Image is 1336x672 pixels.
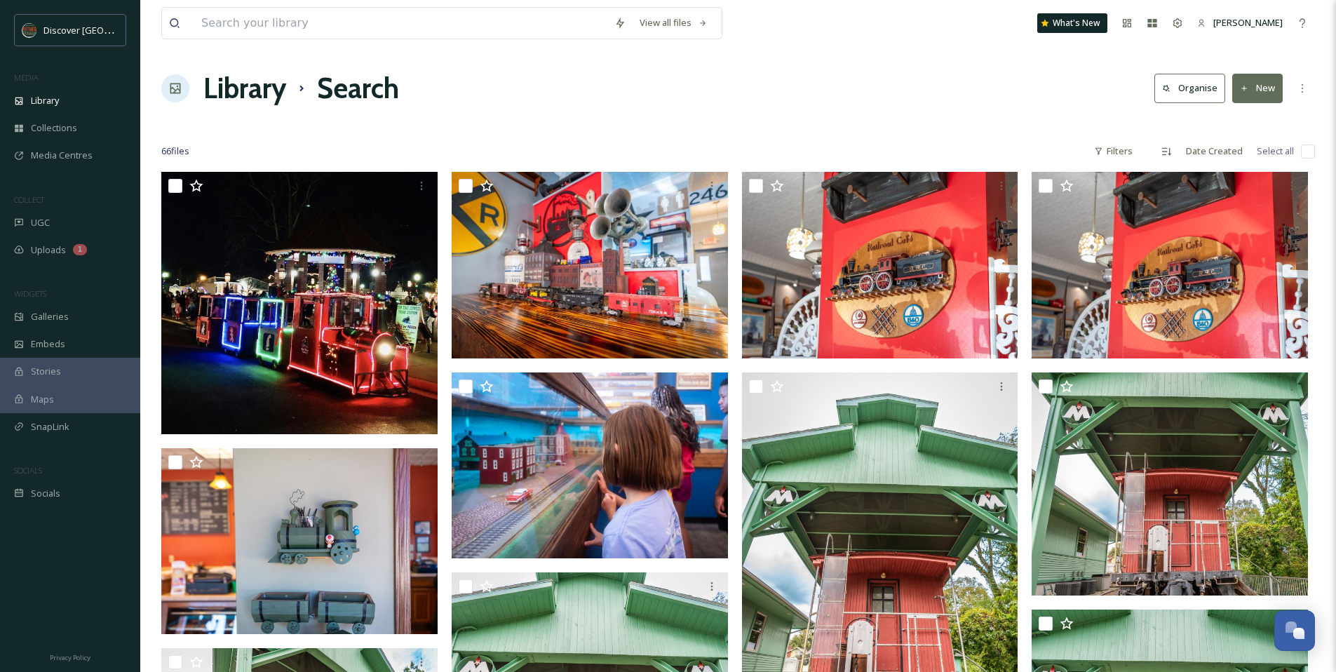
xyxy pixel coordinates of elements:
[43,23,219,36] span: Discover [GEOGRAPHIC_DATA][US_STATE]
[31,393,54,406] span: Maps
[452,172,731,358] img: DSC03935.jpg
[50,653,90,662] span: Privacy Policy
[1190,9,1290,36] a: [PERSON_NAME]
[1232,74,1283,102] button: New
[31,487,60,500] span: Socials
[1087,137,1140,165] div: Filters
[317,67,399,109] h1: Search
[1154,74,1232,102] a: Organise
[31,365,61,378] span: Stories
[1213,16,1283,29] span: [PERSON_NAME]
[14,194,44,205] span: COLLECT
[31,337,65,351] span: Embeds
[31,243,66,257] span: Uploads
[633,9,715,36] a: View all files
[14,72,39,83] span: MEDIA
[31,310,69,323] span: Galleries
[31,216,50,229] span: UGC
[50,648,90,665] a: Privacy Policy
[1274,610,1315,651] button: Open Chat
[161,172,440,434] img: 38c28bda-9a54-174c-9dc0-a582a3c34b83.jpg
[1154,74,1225,102] button: Organise
[452,372,731,559] img: DSC09015.jpg
[1032,372,1311,596] img: DSC00661.jpg
[31,121,77,135] span: Collections
[22,23,36,37] img: SIN-logo.svg
[742,172,1021,358] img: DSC03899.jpg
[31,149,93,162] span: Media Centres
[1037,13,1107,33] a: What's New
[1032,172,1311,358] img: DSC03901.jpg
[1179,137,1250,165] div: Date Created
[31,420,69,434] span: SnapLink
[14,288,46,299] span: WIDGETS
[1257,145,1294,158] span: Select all
[203,67,286,109] a: Library
[31,94,59,107] span: Library
[194,8,607,39] input: Search your library
[73,244,87,255] div: 1
[161,145,189,158] span: 66 file s
[161,448,440,635] img: DSC03701.jpg
[14,465,42,476] span: SOCIALS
